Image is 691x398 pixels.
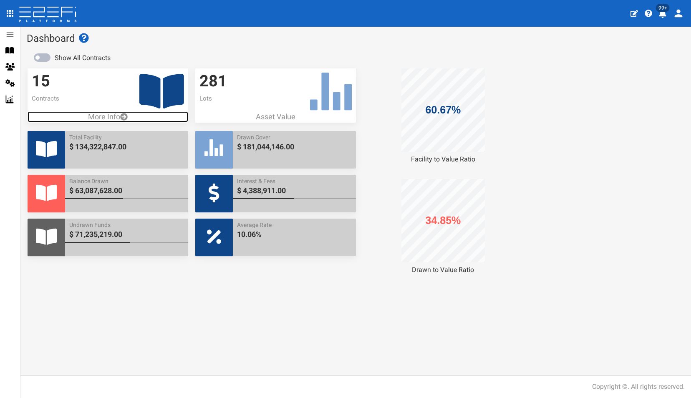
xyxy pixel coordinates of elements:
[237,221,352,229] span: Average Rate
[69,133,184,141] span: Total Facility
[237,141,352,152] span: $ 181,044,146.00
[237,185,352,196] span: $ 4,388,911.00
[363,155,524,164] div: Facility to Value Ratio
[69,229,184,240] span: $ 71,235,219.00
[69,185,184,196] span: $ 63,087,628.00
[237,229,352,240] span: 10.06%
[69,141,184,152] span: $ 134,322,847.00
[32,73,184,90] h3: 15
[363,265,524,275] div: Drawn to Value Ratio
[32,94,184,103] p: Contracts
[592,382,685,392] div: Copyright ©. All rights reserved.
[28,111,188,122] a: More Info
[55,53,111,63] label: Show All Contracts
[69,221,184,229] span: Undrawn Funds
[195,111,356,122] p: Asset Value
[199,94,352,103] p: Lots
[69,177,184,185] span: Balance Drawn
[237,177,352,185] span: Interest & Fees
[27,33,685,44] h1: Dashboard
[237,133,352,141] span: Drawn Cover
[199,73,352,90] h3: 281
